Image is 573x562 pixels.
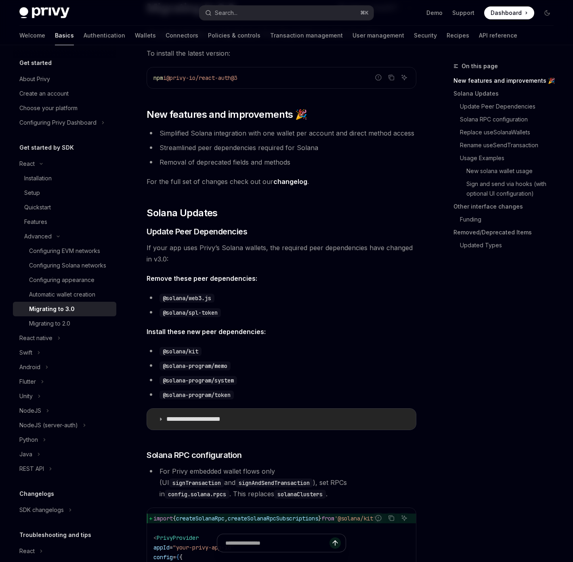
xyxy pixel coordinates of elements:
[29,304,75,314] div: Migrating to 3.0
[541,6,554,19] button: Toggle dark mode
[228,515,318,522] span: createSolanaRpcSubscriptions
[169,478,224,487] code: signTransaction
[19,118,97,127] div: Configuring Privy Dashboard
[29,290,95,299] div: Automatic wallet creation
[453,178,560,200] a: Sign and send via hooks (with optional UI configuration)
[173,515,176,522] span: {
[453,165,560,178] a: New solana wallet usage
[160,361,231,370] code: @solana-program/memo
[19,26,45,45] a: Welcome
[13,462,116,476] button: REST API
[453,213,560,226] a: Funding
[274,490,326,499] code: solanaClusters
[13,503,116,517] button: SDK changelogs
[321,515,334,522] span: from
[399,513,409,523] button: Ask AI
[24,188,40,198] div: Setup
[453,239,560,252] a: Updated Types
[199,6,373,20] button: Search...⌘K
[360,10,369,16] span: ⌘ K
[373,72,384,83] button: Report incorrect code
[447,26,469,45] a: Recipes
[147,207,218,219] span: Solana Updates
[13,215,116,229] a: Features
[426,9,443,17] a: Demo
[386,72,397,83] button: Copy the contents from the code block
[13,273,116,287] a: Configuring appearance
[19,489,54,499] h5: Changelogs
[55,26,74,45] a: Basics
[19,406,41,416] div: NodeJS
[479,26,517,45] a: API reference
[19,449,32,459] div: Java
[453,126,560,139] a: Replace useSolanaWallets
[13,544,116,558] button: React
[13,72,116,86] a: About Privy
[19,435,38,445] div: Python
[330,537,341,549] button: Send message
[19,74,50,84] div: About Privy
[19,420,78,430] div: NodeJS (server-auth)
[235,478,313,487] code: signAndSendTransaction
[147,108,307,121] span: New features and improvements 🎉
[19,348,32,357] div: Swift
[19,333,52,343] div: React native
[13,403,116,418] button: NodeJS
[13,389,116,403] button: Unity
[147,328,266,336] strong: Install these new peer dependencies:
[29,246,100,256] div: Configuring EVM networks
[13,287,116,302] a: Automatic wallet creation
[147,176,416,187] span: For the full set of changes check out our .
[19,7,69,19] img: dark logo
[215,8,237,18] div: Search...
[29,319,70,328] div: Migrating to 2.0
[386,513,397,523] button: Copy the contents from the code block
[13,345,116,360] button: Swift
[453,87,560,100] a: Solana Updates
[19,103,78,113] div: Choose your platform
[19,464,44,474] div: REST API
[399,72,409,83] button: Ask AI
[334,515,376,522] span: '@solana/kit'
[147,48,416,59] span: To install the latest version:
[19,362,40,372] div: Android
[13,302,116,316] a: Migrating to 3.0
[166,74,237,81] span: @privy-io/react-auth@3
[13,186,116,200] a: Setup
[160,391,234,399] code: @solana-program/token
[453,100,560,113] a: Update Peer Dependencies
[19,377,36,387] div: Flutter
[29,261,106,270] div: Configuring Solana networks
[13,115,116,130] button: Configuring Privy Dashboard
[13,447,116,462] button: Java
[135,26,156,45] a: Wallets
[13,200,116,215] a: Quickstart
[414,26,437,45] a: Security
[24,203,51,212] div: Quickstart
[13,229,116,244] button: Advanced
[13,244,116,258] a: Configuring EVM networks
[373,513,384,523] button: Report incorrect code
[19,546,35,556] div: React
[153,515,173,522] span: import
[13,171,116,186] a: Installation
[84,26,125,45] a: Authentication
[166,26,198,45] a: Connectors
[19,89,69,98] div: Create an account
[147,127,416,139] li: Simplified Solana integration with one wallet per account and direct method access
[462,61,498,71] span: On this page
[19,530,91,540] h5: Troubleshooting and tips
[19,58,52,68] h5: Get started
[13,331,116,345] button: React native
[318,515,321,522] span: }
[273,178,307,186] a: changelog
[13,86,116,101] a: Create an account
[24,232,52,241] div: Advanced
[147,242,416,265] span: If your app uses Privy’s Solana wallets, the required peer dependencies have changed in v3.0:
[147,466,416,499] li: For Privy embedded wallet flows only (UI and ), set RPCs in . This replaces .
[147,449,241,461] span: Solana RPC configuration
[153,74,163,81] span: npm
[147,142,416,153] li: Streamlined peer dependencies required for Solana
[225,515,228,522] span: ,
[19,505,64,515] div: SDK changelogs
